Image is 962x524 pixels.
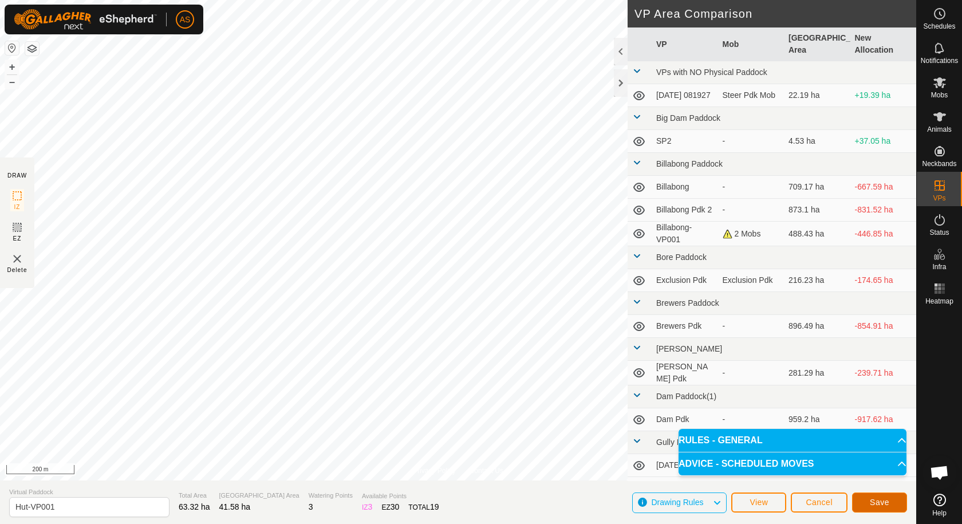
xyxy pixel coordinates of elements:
span: Neckbands [922,160,956,167]
td: -831.52 ha [850,199,917,222]
span: Mobs [931,92,948,99]
td: 116.66 ha [784,477,850,500]
div: - [723,367,780,379]
div: IZ [362,501,372,513]
span: RULES - GENERAL [679,436,763,445]
span: Status [929,229,949,236]
a: Help [917,489,962,521]
button: – [5,75,19,89]
span: Save [870,498,889,507]
span: Gully Paddock [656,438,708,447]
div: - [723,204,780,216]
span: [GEOGRAPHIC_DATA] Area [219,491,299,501]
button: Cancel [791,493,847,513]
td: 22.19 ha [784,84,850,107]
td: Dam Pdk [652,408,718,431]
span: Total Area [179,491,210,501]
div: Open chat [922,455,957,490]
th: [GEOGRAPHIC_DATA] Area [784,27,850,61]
span: Available Points [362,491,439,501]
td: Exclusion Pdk [652,269,718,292]
span: IZ [14,203,21,211]
div: DRAW [7,171,27,180]
span: Bore Paddock [656,253,707,262]
td: -667.59 ha [850,176,917,199]
div: EZ [381,501,399,513]
th: VP [652,27,718,61]
span: VPs with NO Physical Paddock [656,68,767,77]
span: Help [932,510,947,517]
td: 281.29 ha [784,361,850,385]
button: Reset Map [5,41,19,55]
div: - [723,135,780,147]
span: Drawing Rules [651,498,703,507]
span: 41.58 ha [219,502,251,511]
button: Save [852,493,907,513]
span: Infra [932,263,946,270]
td: 959.2 ha [784,408,850,431]
span: Virtual Paddock [9,487,169,497]
td: Brewers Pdk [652,315,718,338]
td: -446.85 ha [850,222,917,246]
div: TOTAL [408,501,439,513]
td: Billabong [652,176,718,199]
p-accordion-header: RULES - GENERAL [679,429,906,452]
td: SP2 [652,130,718,153]
span: ADVICE - SCHEDULED MOVES [679,459,814,468]
td: [DATE] 134336 [652,454,718,477]
div: Steer Pdk Mob [723,89,780,101]
td: [DATE] 190929 [652,477,718,500]
td: 488.43 ha [784,222,850,246]
div: - [723,320,780,332]
span: Delete [7,266,27,274]
td: -174.65 ha [850,269,917,292]
td: -239.71 ha [850,361,917,385]
span: VPs [933,195,945,202]
td: +37.05 ha [850,130,917,153]
p-accordion-header: ADVICE - SCHEDULED MOVES [679,452,906,475]
span: Watering Points [309,491,353,501]
div: 2 Mobs [723,228,780,240]
span: Billabong Paddock [656,159,723,168]
td: [PERSON_NAME] Pdk [652,361,718,385]
span: Heatmap [925,298,953,305]
img: VP [10,252,24,266]
div: - [723,413,780,425]
a: Contact Us [470,466,503,476]
td: +19.39 ha [850,84,917,107]
span: View [750,498,768,507]
a: Privacy Policy [413,466,456,476]
span: 3 [309,502,313,511]
span: Cancel [806,498,833,507]
th: Mob [718,27,784,61]
span: EZ [13,234,22,243]
span: 63.32 ha [179,502,210,511]
td: -917.62 ha [850,408,917,431]
td: 873.1 ha [784,199,850,222]
td: 709.17 ha [784,176,850,199]
td: -854.91 ha [850,315,917,338]
td: [DATE] 081927 [652,84,718,107]
td: Billabong Pdk 2 [652,199,718,222]
td: 4.53 ha [784,130,850,153]
span: Schedules [923,23,955,30]
div: Exclusion Pdk [723,274,780,286]
span: [PERSON_NAME] [656,344,722,353]
span: Animals [927,126,952,133]
span: 3 [368,502,373,511]
span: AS [180,14,191,26]
img: Gallagher Logo [14,9,157,30]
span: 30 [391,502,400,511]
td: 896.49 ha [784,315,850,338]
th: New Allocation [850,27,917,61]
td: -75.08 ha [850,477,917,500]
span: Notifications [921,57,958,64]
div: - [723,181,780,193]
button: + [5,60,19,74]
span: Dam Paddock(1) [656,392,716,401]
td: Billabong-VP001 [652,222,718,246]
h2: VP Area Comparison [634,7,916,21]
span: 19 [430,502,439,511]
span: Brewers Paddock [656,298,719,308]
button: View [731,493,786,513]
